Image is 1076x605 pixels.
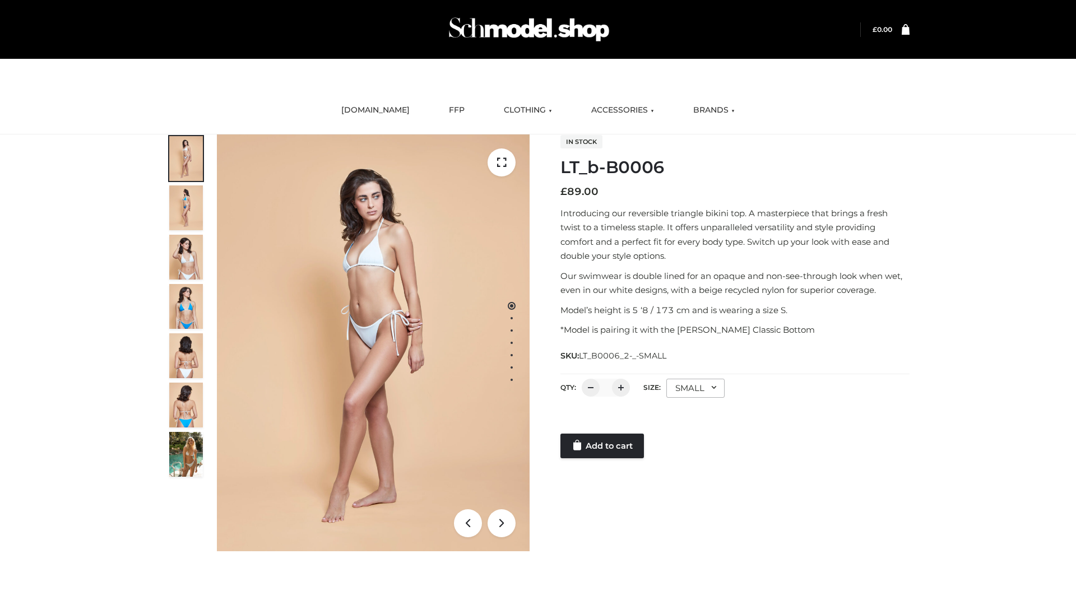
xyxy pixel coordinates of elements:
[560,349,667,362] span: SKU:
[169,136,203,181] img: ArielClassicBikiniTop_CloudNine_AzureSky_OW114ECO_1-scaled.jpg
[685,98,743,123] a: BRANDS
[217,134,530,551] img: ArielClassicBikiniTop_CloudNine_AzureSky_OW114ECO_1
[666,379,725,398] div: SMALL
[583,98,662,123] a: ACCESSORIES
[169,284,203,329] img: ArielClassicBikiniTop_CloudNine_AzureSky_OW114ECO_4-scaled.jpg
[560,383,576,392] label: QTY:
[560,434,644,458] a: Add to cart
[445,7,613,52] img: Schmodel Admin 964
[560,206,910,263] p: Introducing our reversible triangle bikini top. A masterpiece that brings a fresh twist to a time...
[560,157,910,178] h1: LT_b-B0006
[643,383,661,392] label: Size:
[579,351,666,361] span: LT_B0006_2-_-SMALL
[440,98,473,123] a: FFP
[169,333,203,378] img: ArielClassicBikiniTop_CloudNine_AzureSky_OW114ECO_7-scaled.jpg
[169,185,203,230] img: ArielClassicBikiniTop_CloudNine_AzureSky_OW114ECO_2-scaled.jpg
[560,269,910,297] p: Our swimwear is double lined for an opaque and non-see-through look when wet, even in our white d...
[169,432,203,477] img: Arieltop_CloudNine_AzureSky2.jpg
[873,25,877,34] span: £
[560,185,599,198] bdi: 89.00
[560,303,910,318] p: Model’s height is 5 ‘8 / 173 cm and is wearing a size S.
[560,323,910,337] p: *Model is pairing it with the [PERSON_NAME] Classic Bottom
[873,25,892,34] bdi: 0.00
[169,235,203,280] img: ArielClassicBikiniTop_CloudNine_AzureSky_OW114ECO_3-scaled.jpg
[495,98,560,123] a: CLOTHING
[560,135,602,148] span: In stock
[873,25,892,34] a: £0.00
[333,98,418,123] a: [DOMAIN_NAME]
[169,383,203,427] img: ArielClassicBikiniTop_CloudNine_AzureSky_OW114ECO_8-scaled.jpg
[560,185,567,198] span: £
